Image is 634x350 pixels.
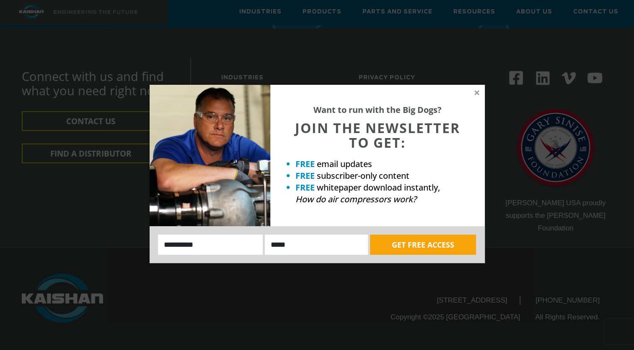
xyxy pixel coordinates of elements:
strong: FREE [295,170,315,181]
span: whitepaper download instantly, [317,182,440,193]
span: JOIN THE NEWSLETTER TO GET: [295,119,460,151]
button: GET FREE ACCESS [370,235,476,255]
em: How do air compressors work? [295,193,417,205]
button: Close [473,89,481,97]
input: Name: [158,235,263,255]
span: subscriber-only content [317,170,409,181]
input: Email [265,235,368,255]
strong: Want to run with the Big Dogs? [313,104,442,115]
strong: FREE [295,158,315,170]
span: email updates [317,158,372,170]
strong: FREE [295,182,315,193]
